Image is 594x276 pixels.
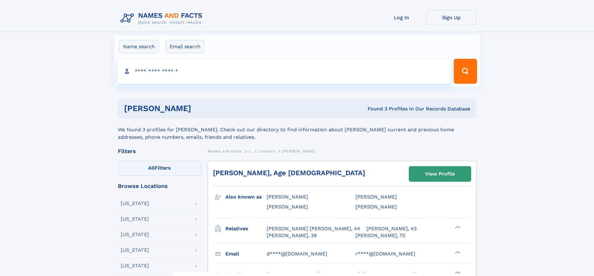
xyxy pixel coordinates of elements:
[208,147,242,155] a: Names and Facts
[118,161,201,176] label: Filters
[121,232,149,237] div: [US_STATE]
[355,204,397,210] span: [PERSON_NAME]
[148,165,155,171] span: All
[453,250,461,254] div: ❯
[355,232,405,239] a: [PERSON_NAME], 70
[249,147,251,155] a: L
[267,225,360,232] a: [PERSON_NAME] [PERSON_NAME], 44
[377,10,427,25] a: Log In
[267,232,317,239] a: [PERSON_NAME], 39
[117,59,451,84] input: search input
[258,147,275,155] a: Lamport
[425,167,455,181] div: View Profile
[453,225,461,229] div: ❯
[118,183,201,189] div: Browse Locations
[119,40,159,53] label: Name search
[267,194,308,200] span: [PERSON_NAME]
[258,149,275,153] span: Lamport
[121,217,149,222] div: [US_STATE]
[118,119,476,141] div: We found 3 profiles for [PERSON_NAME]. Check out our directory to find information about [PERSON_...
[366,225,417,232] a: [PERSON_NAME], 43
[118,10,208,27] img: Logo Names and Facts
[453,270,461,274] div: ❯
[121,201,149,206] div: [US_STATE]
[267,204,308,210] span: [PERSON_NAME]
[427,10,476,25] a: Sign Up
[279,105,470,112] div: Found 3 Profiles In Our Records Database
[124,105,279,112] h1: [PERSON_NAME]
[225,223,267,234] h3: Relatives
[409,166,471,181] a: View Profile
[282,149,316,153] span: [PERSON_NAME]
[249,149,251,153] span: L
[166,40,205,53] label: Email search
[121,263,149,268] div: [US_STATE]
[355,194,397,200] span: [PERSON_NAME]
[225,192,267,202] h3: Also known as
[118,148,201,154] div: Filters
[454,59,477,84] button: Search Button
[121,248,149,253] div: [US_STATE]
[225,249,267,259] h3: Email
[213,169,365,177] a: [PERSON_NAME], Age [DEMOGRAPHIC_DATA]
